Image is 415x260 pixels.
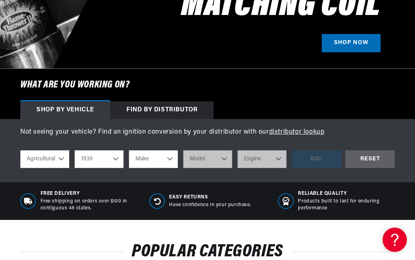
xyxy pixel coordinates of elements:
span: Free Delivery [41,190,137,197]
select: Ride Type [20,150,69,168]
div: Find by Distributor [110,101,214,119]
span: Easy Returns [169,194,251,201]
a: distributor lookup [269,129,325,135]
span: RELIABLE QUALITY [298,190,394,197]
select: Engine [237,150,287,168]
div: RESET [345,150,395,168]
p: Not seeing your vehicle? Find an ignition conversion by your distributor with our [20,127,395,138]
select: Year [75,150,124,168]
p: Products built to last for enduring performance [298,198,394,212]
h2: POPULAR CATEGORIES [20,244,395,260]
select: Make [129,150,178,168]
select: Model [183,150,232,168]
p: Have confidence in your purchase. [169,202,251,209]
a: SHOP NOW [322,34,381,52]
div: Shop by vehicle [20,101,110,119]
p: Free shipping on orders over $100 in contiguous 48 states. [41,198,137,212]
